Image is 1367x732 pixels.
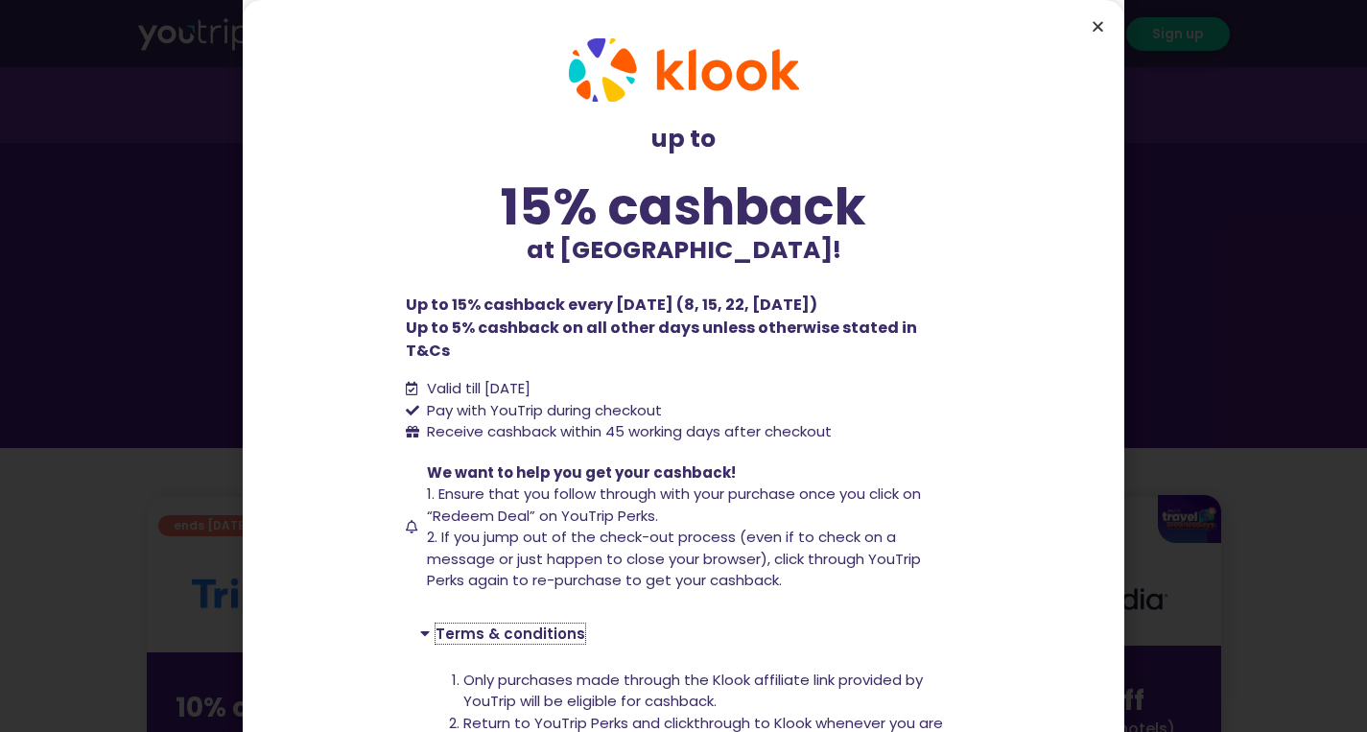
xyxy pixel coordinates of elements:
p: at [GEOGRAPHIC_DATA]! [406,232,962,269]
div: 15% cashback [406,181,962,232]
a: Terms & conditions [436,624,585,644]
span: 2. If you jump out of the check-out process (even if to check on a message or just happen to clos... [427,527,921,590]
span: We want to help you get your cashback! [427,462,736,483]
span: Receive cashback within 45 working days after checkout [422,421,832,443]
a: Close [1091,19,1105,34]
div: Terms & conditions [406,611,962,655]
li: Only purchases made through the Klook affiliate link provided by YouTrip will be eligible for cas... [463,670,948,713]
span: Pay with YouTrip during checkout [422,400,662,422]
span: 1. Ensure that you follow through with your purchase once you click on “Redeem Deal” on YouTrip P... [427,484,921,526]
p: Up to 15% cashback every [DATE] (8, 15, 22, [DATE]) Up to 5% cashback on all other days unless ot... [406,294,962,363]
p: up to [406,121,962,157]
span: Valid till [DATE] [422,378,530,400]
